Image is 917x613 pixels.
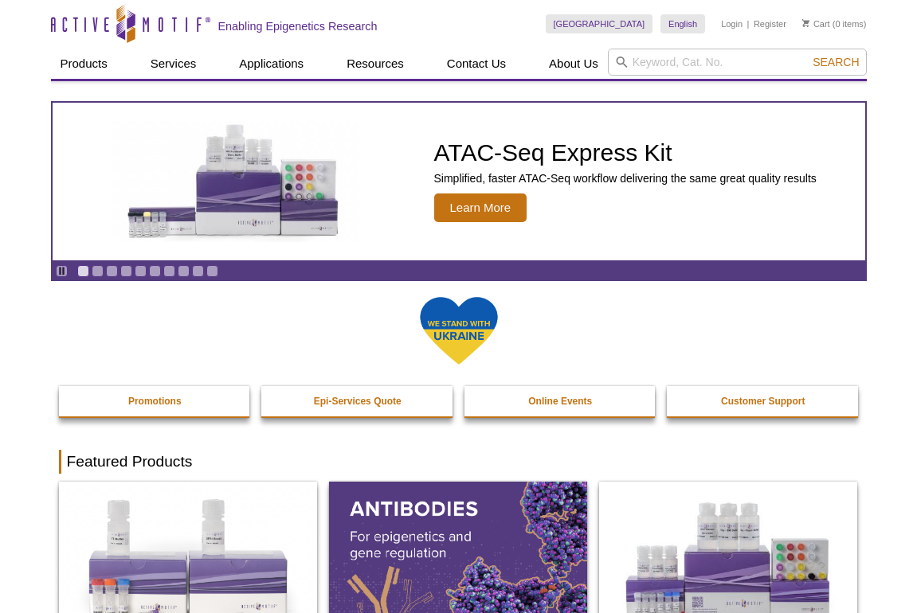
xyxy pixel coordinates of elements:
a: English [660,14,705,33]
a: Contact Us [437,49,515,79]
strong: Customer Support [721,396,805,407]
li: | [747,14,750,33]
span: Search [813,56,859,68]
h2: ATAC-Seq Express Kit [434,141,817,165]
a: Go to slide 5 [135,265,147,277]
a: Go to slide 9 [192,265,204,277]
a: ATAC-Seq Express Kit ATAC-Seq Express Kit Simplified, faster ATAC-Seq workflow delivering the sam... [53,103,865,260]
input: Keyword, Cat. No. [608,49,867,76]
h2: Featured Products [59,450,859,474]
h2: Enabling Epigenetics Research [218,19,378,33]
a: Online Events [464,386,657,416]
a: Go to slide 4 [120,265,132,277]
a: Go to slide 1 [77,265,89,277]
a: Go to slide 7 [163,265,175,277]
a: Epi-Services Quote [261,386,454,416]
a: Resources [337,49,413,79]
a: Cart [802,18,830,29]
a: Go to slide 6 [149,265,161,277]
p: Simplified, faster ATAC-Seq workflow delivering the same great quality results [434,171,817,185]
a: Go to slide 2 [92,265,104,277]
button: Search [808,55,864,69]
strong: Epi-Services Quote [314,396,402,407]
a: Go to slide 10 [206,265,218,277]
a: Go to slide 3 [106,265,118,277]
strong: Online Events [528,396,592,407]
strong: Promotions [128,396,182,407]
a: Products [51,49,117,79]
img: We Stand With Ukraine [419,295,499,366]
a: Register [754,18,786,29]
a: Login [721,18,743,29]
a: Promotions [59,386,252,416]
a: About Us [539,49,608,79]
a: Applications [229,49,313,79]
a: Go to slide 8 [178,265,190,277]
span: Learn More [434,193,527,222]
img: ATAC-Seq Express Kit [104,121,366,242]
img: Your Cart [802,19,809,27]
li: (0 items) [802,14,867,33]
a: Customer Support [667,386,860,416]
article: ATAC-Seq Express Kit [53,103,865,260]
a: [GEOGRAPHIC_DATA] [546,14,653,33]
a: Services [141,49,206,79]
a: Toggle autoplay [56,265,68,277]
